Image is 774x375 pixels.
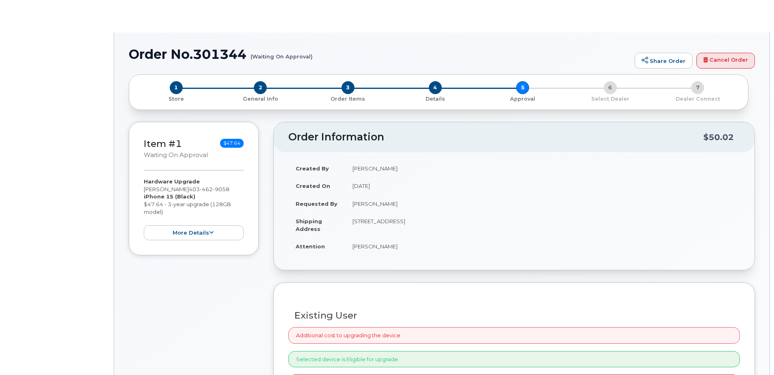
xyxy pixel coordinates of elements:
td: [PERSON_NAME] [345,159,740,177]
td: [DATE] [345,177,740,195]
div: $50.02 [703,129,734,145]
span: 462 [200,186,213,192]
a: 4 Details [391,94,479,103]
p: General Info [220,95,301,103]
div: Selected device is Eligible for upgrade [288,351,740,368]
button: more details [144,225,244,240]
td: [PERSON_NAME] [345,195,740,213]
a: 3 Order Items [304,94,391,103]
span: 9058 [213,186,229,192]
strong: Shipping Address [296,218,322,232]
strong: iPhone 15 (Black) [144,193,195,200]
a: Cancel Order [696,53,755,69]
span: 4 [429,81,442,94]
p: Order Items [307,95,388,103]
small: (Waiting On Approval) [251,47,313,60]
p: Store [139,95,213,103]
h2: Order Information [288,131,703,143]
a: 1 Store [136,94,216,103]
a: Share Order [635,53,692,69]
small: Waiting On Approval [144,151,208,159]
strong: Created By [296,165,329,172]
td: [STREET_ADDRESS] [345,212,740,237]
strong: Attention [296,243,325,250]
div: Additional cost to upgrading the device [288,327,740,344]
span: 403 [189,186,229,192]
h3: Existing User [294,310,734,321]
a: Item #1 [144,138,182,149]
strong: Requested By [296,200,337,207]
td: [PERSON_NAME] [345,237,740,255]
strong: Created On [296,183,330,189]
span: 2 [254,81,267,94]
p: Details [395,95,476,103]
span: 3 [342,81,355,94]
span: 1 [170,81,183,94]
span: $47.64 [220,139,244,148]
a: 2 General Info [216,94,304,103]
div: [PERSON_NAME] $47.64 - 3-year upgrade (128GB model) [144,178,244,240]
h1: Order No.301344 [129,47,631,61]
strong: Hardware Upgrade [144,178,200,185]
